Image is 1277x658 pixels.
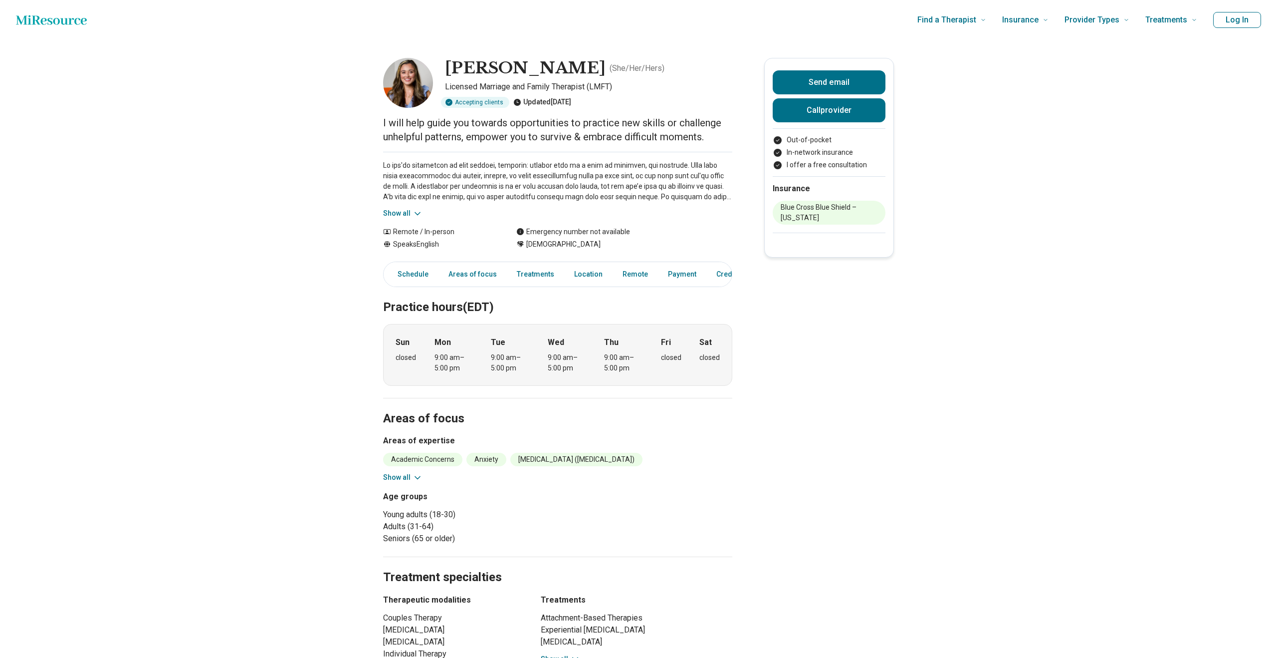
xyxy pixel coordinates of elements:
[541,612,732,624] li: Attachment-Based Therapies
[699,336,712,348] strong: Sat
[773,160,885,170] li: I offer a free consultation
[396,336,410,348] strong: Sun
[383,227,496,237] div: Remote / In-person
[1213,12,1261,28] button: Log In
[617,264,654,285] a: Remote
[383,612,523,624] li: Couples Therapy
[510,453,642,466] li: [MEDICAL_DATA] ([MEDICAL_DATA])
[773,98,885,122] button: Callprovider
[441,97,509,108] div: Accepting clients
[434,352,473,373] div: 9:00 am – 5:00 pm
[773,201,885,225] li: Blue Cross Blue Shield – [US_STATE]
[541,636,732,648] li: [MEDICAL_DATA]
[383,453,462,466] li: Academic Concerns
[383,594,523,606] h3: Therapeutic modalities
[396,352,416,363] div: closed
[1064,13,1119,27] span: Provider Types
[491,352,529,373] div: 9:00 am – 5:00 pm
[699,352,720,363] div: closed
[526,239,601,250] span: [DEMOGRAPHIC_DATA]
[383,624,523,636] li: [MEDICAL_DATA]
[1145,13,1187,27] span: Treatments
[466,453,506,466] li: Anxiety
[386,264,434,285] a: Schedule
[383,386,732,427] h2: Areas of focus
[434,336,451,348] strong: Mon
[604,336,619,348] strong: Thu
[383,324,732,386] div: When does the program meet?
[383,509,554,521] li: Young adults (18-30)
[516,227,630,237] div: Emergency number not available
[548,352,586,373] div: 9:00 am – 5:00 pm
[383,533,554,545] li: Seniors (65 or older)
[383,472,423,483] button: Show all
[383,160,732,202] p: Lo ips'do sitametcon ad elit seddoei, temporin: utlabor etdo ma a enim ad minimven, qui nostrude....
[662,264,702,285] a: Payment
[513,97,571,108] div: Updated [DATE]
[511,264,560,285] a: Treatments
[383,491,554,503] h3: Age groups
[383,116,732,144] p: I will help guide you towards opportunities to practice new skills or challenge unhelpful pattern...
[568,264,609,285] a: Location
[383,58,433,108] img: Memorie MacLeod, Licensed Marriage and Family Therapist (LMFT)
[917,13,976,27] span: Find a Therapist
[16,10,87,30] a: Home page
[773,135,885,145] li: Out-of-pocket
[383,636,523,648] li: [MEDICAL_DATA]
[710,264,760,285] a: Credentials
[383,239,496,250] div: Speaks English
[773,70,885,94] button: Send email
[383,435,732,447] h3: Areas of expertise
[1002,13,1039,27] span: Insurance
[610,62,664,74] p: ( She/Her/Hers )
[383,521,554,533] li: Adults (31-64)
[442,264,503,285] a: Areas of focus
[773,135,885,170] ul: Payment options
[383,208,423,219] button: Show all
[383,275,732,316] h2: Practice hours (EDT)
[491,336,505,348] strong: Tue
[604,352,642,373] div: 9:00 am – 5:00 pm
[445,81,732,93] p: Licensed Marriage and Family Therapist (LMFT)
[541,594,732,606] h3: Treatments
[383,545,732,586] h2: Treatment specialties
[445,58,606,79] h1: [PERSON_NAME]
[541,624,732,636] li: Experiential [MEDICAL_DATA]
[661,352,681,363] div: closed
[773,147,885,158] li: In-network insurance
[548,336,564,348] strong: Wed
[773,183,885,195] h2: Insurance
[661,336,671,348] strong: Fri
